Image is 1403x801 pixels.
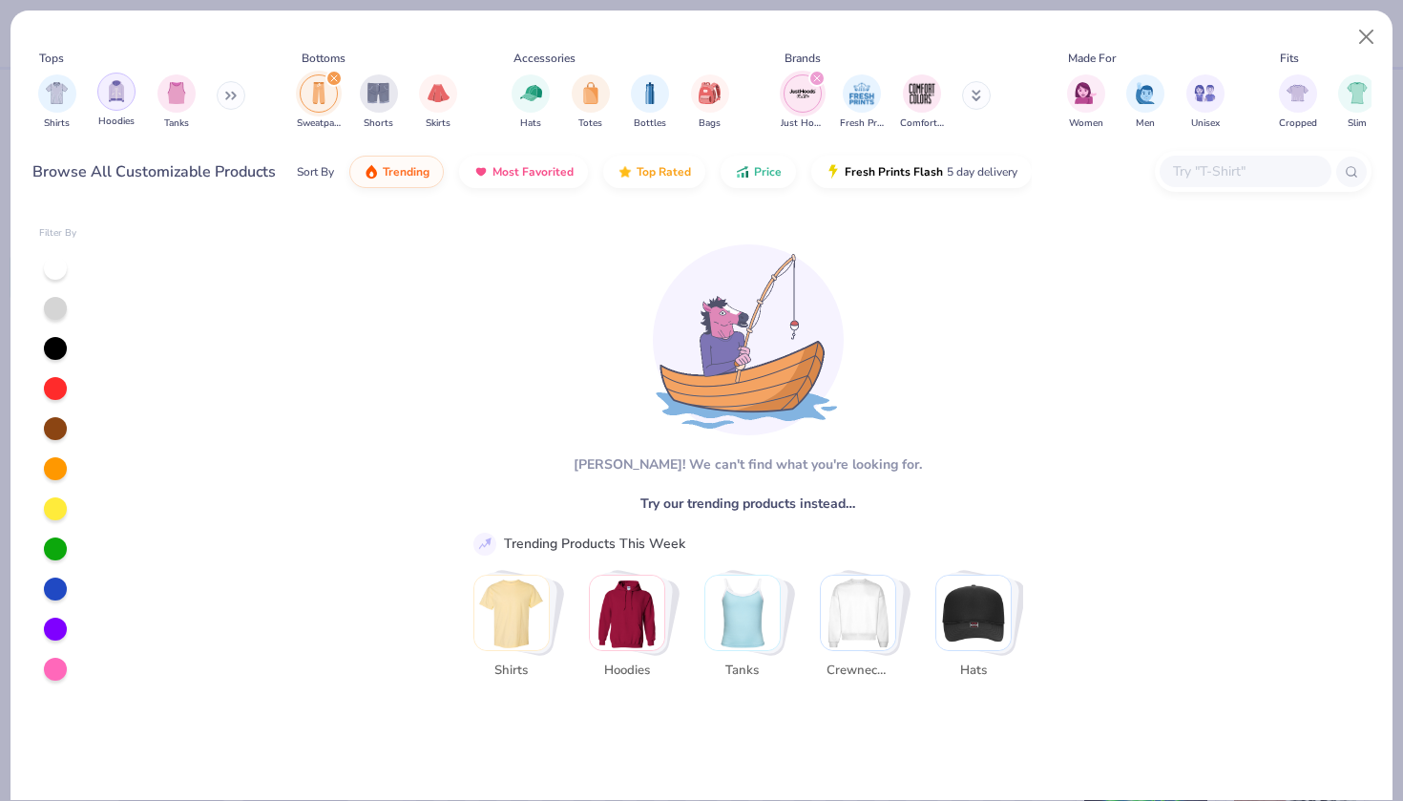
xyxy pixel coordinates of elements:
div: Brands [785,50,821,67]
button: filter button [691,74,729,131]
div: filter for Cropped [1279,74,1317,131]
button: Stack Card Button Tanks [704,575,792,688]
img: Crewnecks [821,576,895,650]
img: trend_line.gif [476,536,493,553]
span: Try our trending products instead… [640,494,855,514]
span: Hoodies [98,115,135,129]
button: filter button [1067,74,1105,131]
div: [PERSON_NAME]! We can't find what you're looking for. [574,454,922,474]
span: 5 day delivery [947,161,1017,183]
span: Unisex [1191,116,1220,131]
div: filter for Women [1067,74,1105,131]
img: trending.gif [364,164,379,179]
img: Tanks [705,576,780,650]
button: filter button [781,74,825,131]
button: filter button [360,74,398,131]
span: Comfort Colors [900,116,944,131]
span: Hoodies [596,662,658,681]
button: filter button [157,74,196,131]
div: Fits [1280,50,1299,67]
span: Hats [520,116,541,131]
button: filter button [512,74,550,131]
button: filter button [1338,74,1376,131]
img: Shorts Image [367,82,389,104]
button: Top Rated [603,156,705,188]
img: Totes Image [580,82,601,104]
button: filter button [631,74,669,131]
span: Fresh Prints Flash [845,164,943,179]
div: filter for Just Hoods By AWDis [781,74,825,131]
img: flash.gif [826,164,841,179]
span: Top Rated [637,164,691,179]
div: filter for Tanks [157,74,196,131]
div: filter for Men [1126,74,1164,131]
span: Slim [1348,116,1367,131]
img: TopRated.gif [618,164,633,179]
img: Comfort Colors Image [908,79,936,108]
button: filter button [1186,74,1225,131]
span: Sweatpants [297,116,341,131]
div: Filter By [39,226,77,241]
button: Stack Card Button Shirts [473,575,561,688]
img: Slim Image [1347,82,1368,104]
img: Just Hoods By AWDis Image [788,79,817,108]
div: filter for Hats [512,74,550,131]
button: Close [1349,19,1385,55]
span: Shorts [364,116,393,131]
img: Hoodies [590,576,664,650]
img: Shirts Image [46,82,68,104]
div: filter for Totes [572,74,610,131]
img: Cropped Image [1287,82,1309,104]
span: Crewnecks [827,662,889,681]
span: Bottles [634,116,666,131]
button: filter button [297,74,341,131]
div: filter for Bags [691,74,729,131]
div: Bottoms [302,50,346,67]
button: filter button [1126,74,1164,131]
button: Stack Card Button Hats [935,575,1023,688]
span: Bags [699,116,721,131]
div: Sort By [297,163,334,180]
div: Trending Products This Week [504,534,685,554]
span: Skirts [426,116,450,131]
div: filter for Fresh Prints [840,74,884,131]
img: Hats Image [520,82,542,104]
img: Fresh Prints Image [848,79,876,108]
div: filter for Hoodies [97,73,136,129]
img: Sweatpants Image [308,82,329,104]
span: Price [754,164,782,179]
div: filter for Comfort Colors [900,74,944,131]
div: filter for Unisex [1186,74,1225,131]
span: Hats [942,662,1004,681]
img: Bags Image [699,82,720,104]
div: filter for Bottles [631,74,669,131]
span: Fresh Prints [840,116,884,131]
img: Unisex Image [1194,82,1216,104]
button: filter button [900,74,944,131]
button: Stack Card Button Hoodies [589,575,677,688]
span: Cropped [1279,116,1317,131]
button: Price [721,156,796,188]
div: Made For [1068,50,1116,67]
button: filter button [572,74,610,131]
span: Just Hoods By AWDis [781,116,825,131]
button: filter button [419,74,457,131]
span: Shirts [480,662,542,681]
span: Totes [578,116,602,131]
img: Shirts [474,576,549,650]
span: Tanks [711,662,773,681]
span: Shirts [44,116,70,131]
button: Most Favorited [459,156,588,188]
div: filter for Shorts [360,74,398,131]
span: Women [1069,116,1103,131]
button: filter button [840,74,884,131]
div: filter for Slim [1338,74,1376,131]
input: Try "T-Shirt" [1171,160,1318,182]
button: Trending [349,156,444,188]
img: Men Image [1135,82,1156,104]
img: Hoodies Image [106,80,127,102]
div: Accessories [513,50,576,67]
button: Fresh Prints Flash5 day delivery [811,156,1032,188]
button: filter button [38,74,76,131]
img: Skirts Image [428,82,450,104]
